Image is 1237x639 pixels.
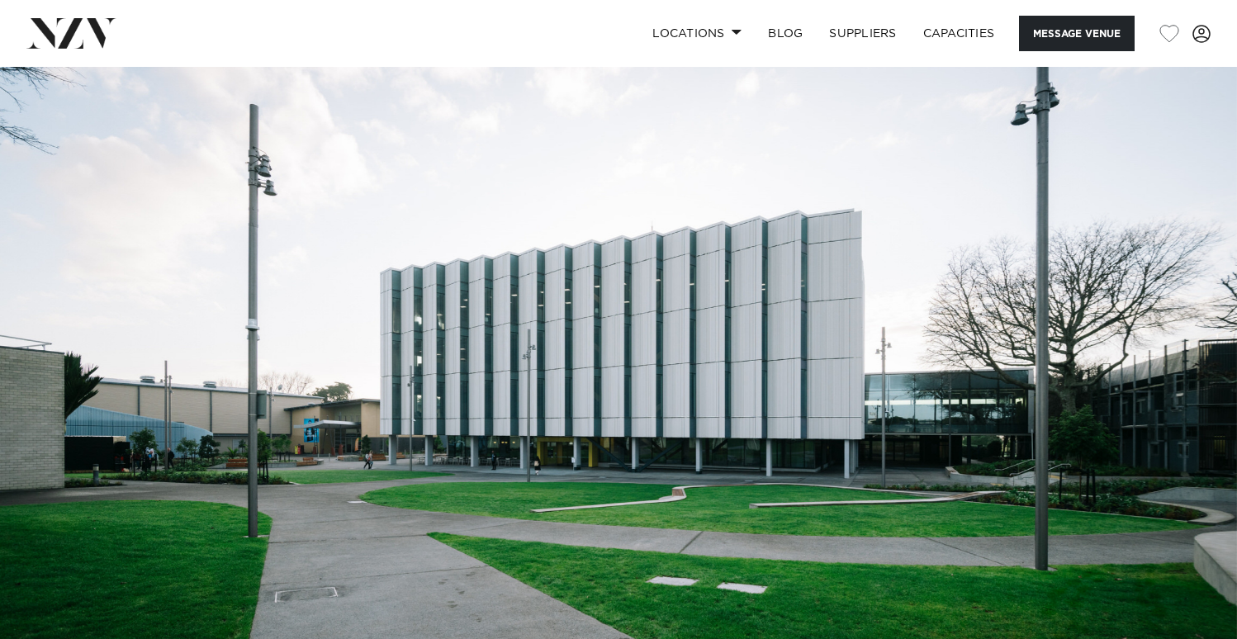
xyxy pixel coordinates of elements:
[816,16,909,51] a: SUPPLIERS
[910,16,1008,51] a: Capacities
[26,18,116,48] img: nzv-logo.png
[639,16,755,51] a: Locations
[755,16,816,51] a: BLOG
[1019,16,1135,51] button: Message Venue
